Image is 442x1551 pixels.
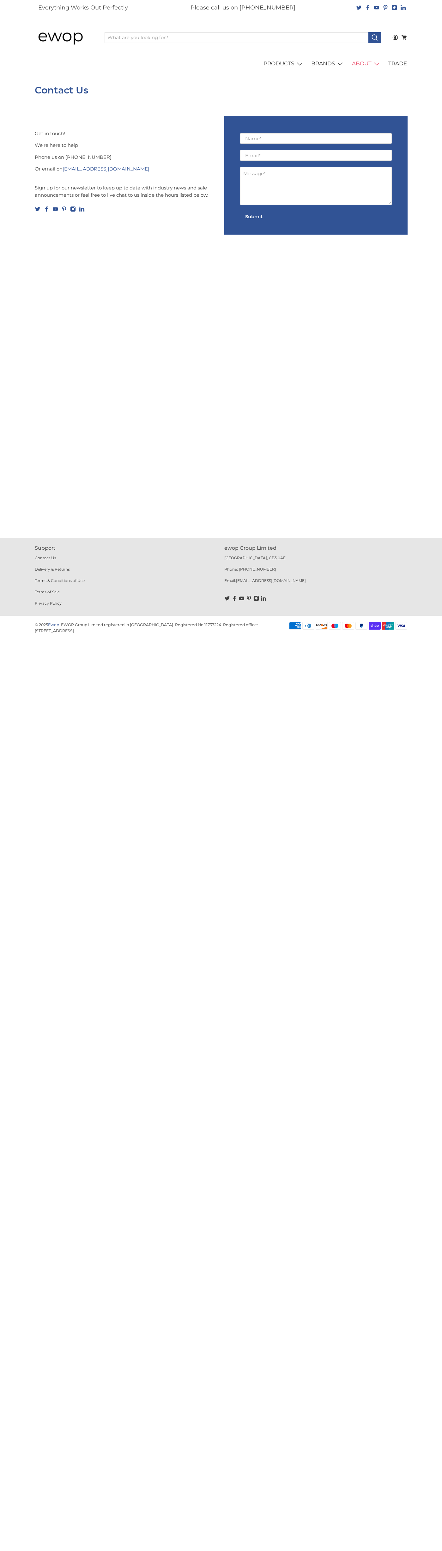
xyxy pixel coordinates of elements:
[348,55,385,73] a: ABOUT
[35,601,62,606] a: Privacy Policy
[308,55,348,73] a: BRANDS
[191,3,295,12] p: Please call us on [PHONE_NUMBER]
[35,544,218,552] p: Support
[35,154,218,161] p: Phone us on [PHONE_NUMBER]
[224,566,408,578] p: Phone: [PHONE_NUMBER]
[224,578,408,589] p: Email:
[35,116,218,137] p: Get in touch!
[48,622,59,627] a: Ewop
[240,211,268,222] button: Submit
[32,55,411,73] nav: main navigation
[35,177,218,199] p: Sign up for our newsletter to keep up to date with industry news and sale announcements or feel f...
[35,165,218,173] p: Or email on
[224,555,408,566] p: [GEOGRAPHIC_DATA], CB3 0AE
[35,85,88,96] h1: Contact Us
[224,544,408,552] p: ewop Group Limited
[105,32,369,43] input: What are you looking for?
[35,622,258,633] p: EWOP Group Limited registered in [GEOGRAPHIC_DATA]. Registered No 11737224. Registered office: [S...
[385,55,411,73] a: TRADE
[38,3,128,12] p: Everything Works Out Perfectly
[35,142,218,149] p: We're here to help
[63,166,149,172] a: [EMAIL_ADDRESS][DOMAIN_NAME]
[35,590,60,594] a: Terms of Sale
[35,622,60,627] p: © 2025 .
[240,150,392,161] input: Email*
[35,567,70,572] a: Delivery & Returns
[240,133,392,144] input: Name*
[35,578,85,583] a: Terms & Conditions of Use
[236,578,306,583] a: [EMAIL_ADDRESS][DOMAIN_NAME]
[260,55,308,73] a: PRODUCTS
[35,555,56,560] a: Contact Us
